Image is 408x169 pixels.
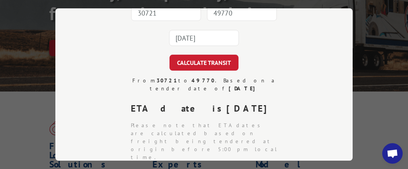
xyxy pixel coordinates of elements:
[229,85,259,92] strong: [DATE]
[157,77,178,84] strong: 30721
[169,30,239,46] input: Tender Date
[207,5,277,21] input: Dest. Zip
[226,103,273,114] strong: [DATE]
[131,102,283,115] div: ETA date is
[191,77,215,84] strong: 49770
[131,122,283,161] li: Please note that ETA dates are calculated based on freight being tendered at origin before 5:00 p...
[125,77,283,93] div: From to . Based on a tender date of
[382,143,403,164] div: Open chat
[169,55,239,71] button: CALCULATE TRANSIT
[131,5,201,21] input: Origin Zip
